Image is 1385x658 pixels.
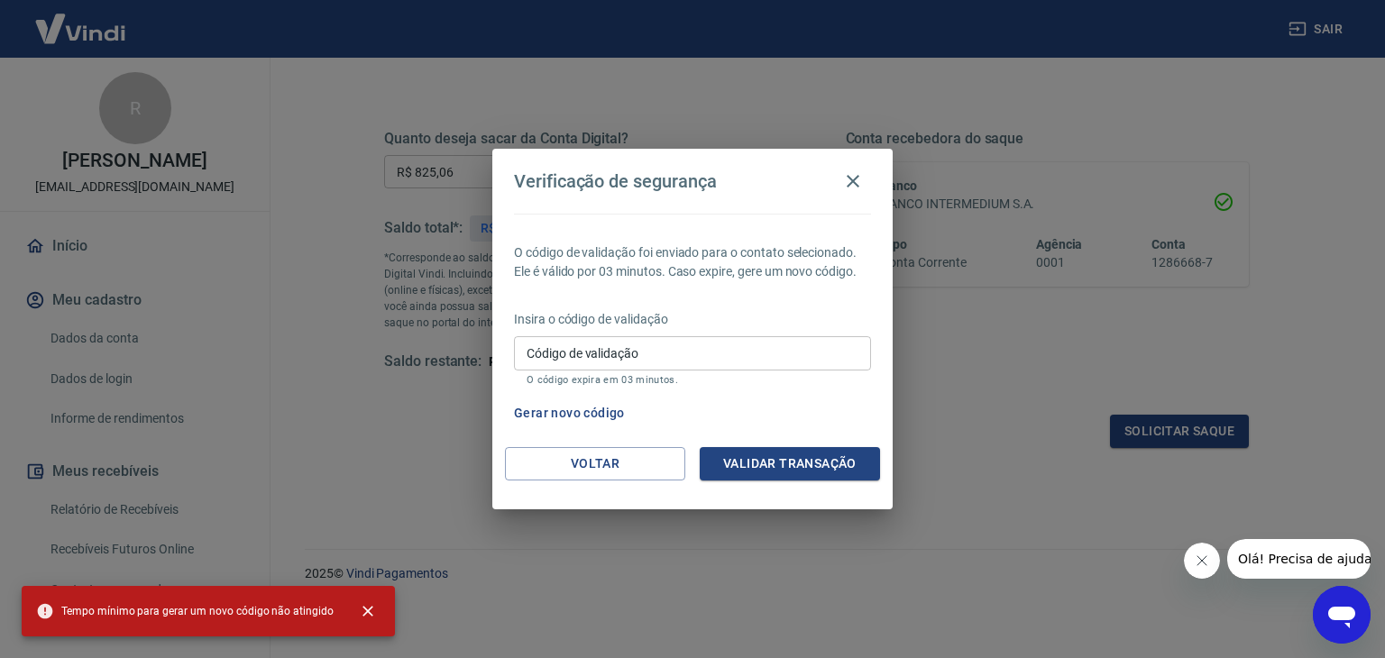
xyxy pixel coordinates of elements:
iframe: Botão para abrir a janela de mensagens [1313,586,1371,644]
span: Olá! Precisa de ajuda? [11,13,151,27]
iframe: Mensagem da empresa [1227,539,1371,579]
p: O código de validação foi enviado para o contato selecionado. Ele é válido por 03 minutos. Caso e... [514,243,871,281]
p: Insira o código de validação [514,310,871,329]
span: Tempo mínimo para gerar um novo código não atingido [36,602,334,620]
iframe: Fechar mensagem [1184,543,1220,579]
button: Gerar novo código [507,397,632,430]
h4: Verificação de segurança [514,170,717,192]
button: Validar transação [700,447,880,480]
p: O código expira em 03 minutos. [527,374,858,386]
button: Voltar [505,447,685,480]
button: close [348,591,388,631]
